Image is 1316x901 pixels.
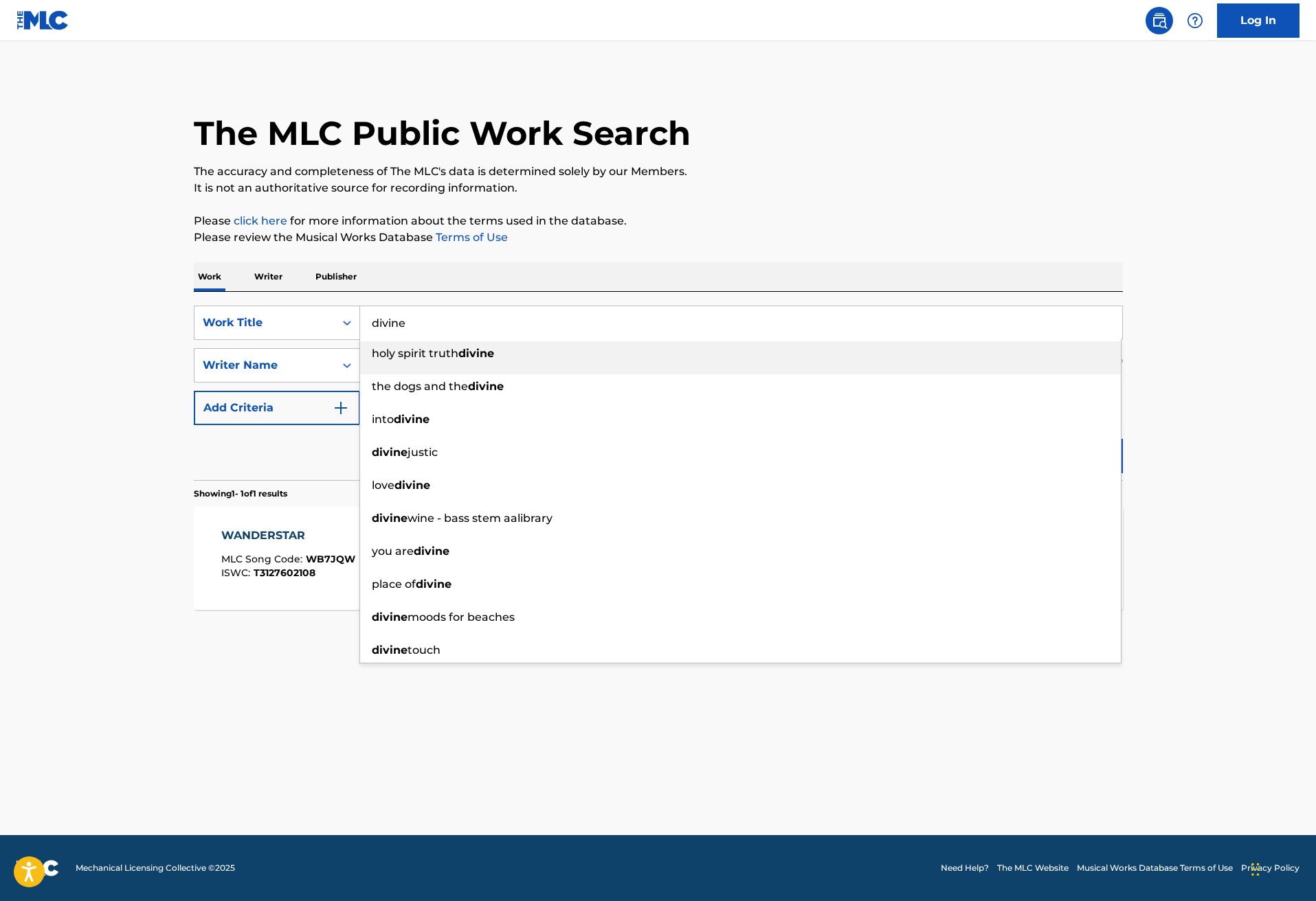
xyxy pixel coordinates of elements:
div: Writer Name [203,357,326,374]
p: It is not an authoritative source for recording information. [194,180,1123,196]
img: logo [16,860,59,876]
p: Please for more information about the terms used in the database. [194,213,1123,229]
img: help [1187,12,1203,29]
a: Need Help? [941,862,989,874]
div: Chatt-widget [1247,835,1316,901]
h1: The MLC Public Work Search [194,113,691,154]
p: Please review the Musical Works Database [194,229,1123,246]
span: the dogs and the [372,380,468,393]
strong: divine [372,446,408,459]
strong: divine [468,380,504,393]
p: The accuracy and completeness of The MLC's data is determined solely by our Members. [194,163,1123,180]
div: Dra [1251,849,1260,890]
span: love [372,479,394,492]
form: Search Form [194,306,1123,480]
span: WB7JQW [306,553,355,565]
img: 9d2ae6d4665cec9f34b9.svg [333,400,349,416]
a: Log In [1217,3,1300,38]
strong: divine [414,545,449,558]
strong: divine [416,578,451,591]
p: Writer [250,262,287,291]
span: wine - bass stem aalibrary [408,512,553,525]
strong: divine [372,512,408,525]
strong: divine [458,347,494,360]
span: ISWC : [221,567,254,579]
strong: divine [372,611,408,624]
iframe: Chat Widget [1247,835,1316,901]
a: click here [234,214,287,227]
div: WANDERSTAR [221,527,355,544]
span: T3127602108 [254,567,315,579]
span: place of [372,578,416,591]
img: MLC Logo [16,10,69,30]
p: Publisher [311,262,361,291]
span: touch [408,643,440,657]
span: you are [372,545,414,558]
a: Public Search [1146,7,1173,34]
span: MLC Song Code : [221,553,306,565]
button: Add Criteria [194,391,360,425]
div: Help [1181,7,1209,34]
span: into [372,413,394,426]
strong: divine [372,643,408,657]
strong: divine [394,479,430,492]
a: WANDERSTARMLC Song Code:WB7JQWISWC:T3127602108Writers (1)[PERSON_NAME]Recording Artists (13)[PERS... [194,507,1123,610]
a: Privacy Policy [1241,862,1300,874]
span: Mechanical Licensing Collective © 2025 [76,862,235,874]
span: justic [408,446,438,459]
div: Work Title [203,315,326,331]
p: Work [194,262,225,291]
a: The MLC Website [997,862,1069,874]
span: moods for beaches [408,611,515,624]
img: search [1151,12,1168,29]
a: Musical Works Database Terms of Use [1077,862,1233,874]
p: Showing 1 - 1 of 1 results [194,488,287,500]
a: Terms of Use [433,231,508,244]
strong: divine [394,413,430,426]
span: holy spirit truth [372,347,458,360]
